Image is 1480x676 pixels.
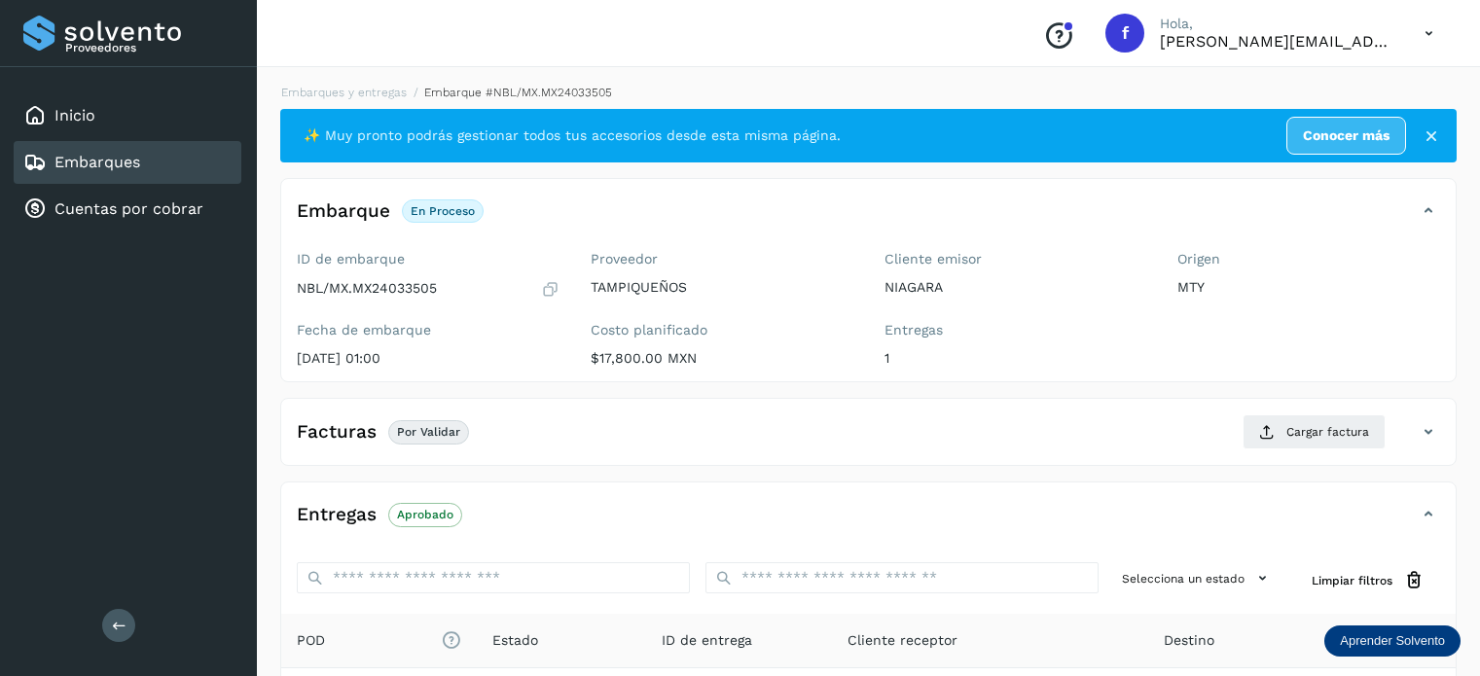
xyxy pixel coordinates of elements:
[297,421,377,444] h4: Facturas
[884,251,1147,267] label: Cliente emisor
[591,279,853,296] p: TAMPIQUEÑOS
[591,322,853,338] label: Costo planificado
[281,498,1456,547] div: EntregasAprobado
[297,322,560,338] label: Fecha de embarque
[492,630,538,651] span: Estado
[884,279,1147,296] p: NIAGARA
[65,41,234,54] p: Proveedores
[848,630,957,651] span: Cliente receptor
[54,153,140,171] a: Embarques
[1177,279,1440,296] p: MTY
[397,508,453,521] p: Aprobado
[297,350,560,367] p: [DATE] 01:00
[297,251,560,267] label: ID de embarque
[1114,562,1281,594] button: Selecciona un estado
[297,280,437,297] p: NBL/MX.MX24033505
[304,125,841,146] span: ✨ Muy pronto podrás gestionar todos tus accesorios desde esta misma página.
[14,188,241,231] div: Cuentas por cobrar
[1286,423,1369,441] span: Cargar factura
[281,414,1456,465] div: FacturasPor validarCargar factura
[54,106,95,125] a: Inicio
[1340,633,1445,649] p: Aprender Solvento
[297,200,390,223] h4: Embarque
[1243,414,1386,449] button: Cargar factura
[14,94,241,137] div: Inicio
[884,322,1147,338] label: Entregas
[14,141,241,184] div: Embarques
[662,630,752,651] span: ID de entrega
[1160,32,1393,51] p: flor.compean@gruporeyes.com.mx
[54,199,203,218] a: Cuentas por cobrar
[1296,562,1440,598] button: Limpiar filtros
[1160,16,1393,32] p: Hola,
[297,630,461,651] span: POD
[1286,117,1406,155] a: Conocer más
[591,251,853,267] label: Proveedor
[397,425,460,439] p: Por validar
[297,504,377,526] h4: Entregas
[281,195,1456,243] div: EmbarqueEn proceso
[1177,251,1440,267] label: Origen
[1164,630,1214,651] span: Destino
[411,204,475,218] p: En proceso
[884,350,1147,367] p: 1
[280,84,1457,101] nav: breadcrumb
[1312,572,1392,589] span: Limpiar filtros
[424,86,612,99] span: Embarque #NBL/MX.MX24033505
[591,350,853,367] p: $17,800.00 MXN
[281,86,407,99] a: Embarques y entregas
[1324,625,1461,657] div: Aprender Solvento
